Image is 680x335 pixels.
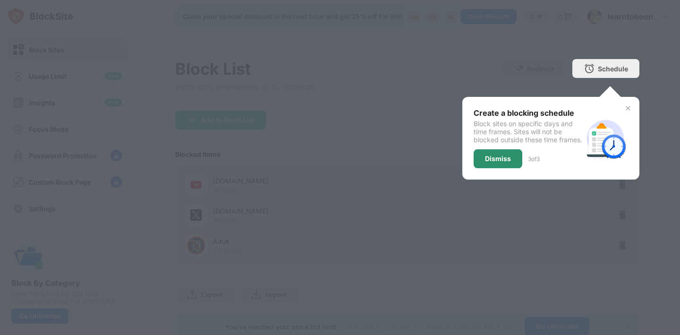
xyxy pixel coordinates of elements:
img: schedule.svg [583,116,628,161]
div: Dismiss [485,155,511,163]
div: Create a blocking schedule [474,108,583,118]
div: 3 of 3 [528,155,540,163]
div: Block sites on specific days and time frames. Sites will not be blocked outside these time frames. [474,120,583,144]
div: Schedule [598,65,628,73]
img: x-button.svg [624,104,632,112]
